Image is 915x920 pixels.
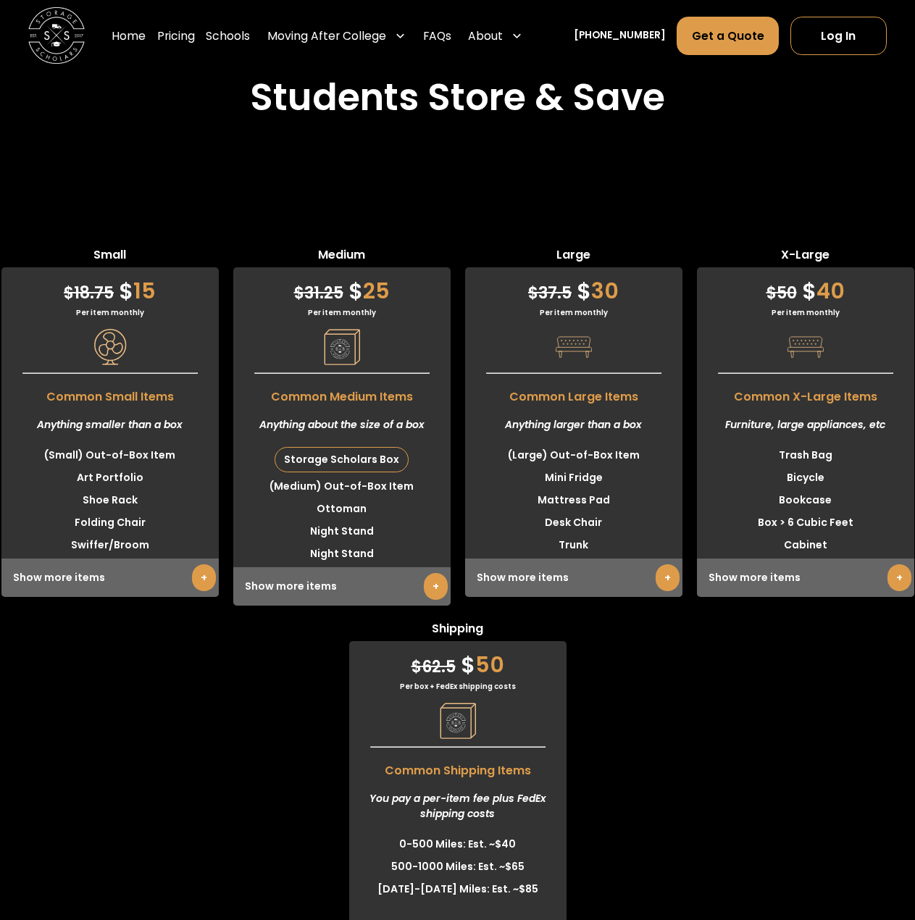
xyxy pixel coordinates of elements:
span: Large [465,246,682,267]
div: 40 [697,267,914,307]
li: (Medium) Out-of-Box Item [233,475,451,498]
li: 500-1000 Miles: Est. ~$65 [349,856,567,878]
img: Pricing Category Icon [787,329,824,365]
li: Trash Bag [697,444,914,467]
a: Log In [790,16,887,54]
a: + [192,564,216,591]
div: You pay a per-item fee plus FedEx shipping costs [349,779,567,833]
li: Night Stand [233,520,451,543]
li: Mattress Pad [465,489,682,511]
li: Trunk [465,534,682,556]
div: Anything larger than a box [465,406,682,444]
li: (Large) Out-of-Box Item [465,444,682,467]
a: + [424,573,448,600]
span: 62.5 [411,656,456,678]
img: Pricing Category Icon [324,329,360,365]
div: Per item monthly [465,307,682,318]
img: Pricing Category Icon [556,329,592,365]
span: $ [119,275,133,306]
span: 50 [766,282,797,304]
span: Common Large Items [465,381,682,406]
span: $ [577,275,591,306]
div: Anything about the size of a box [233,406,451,444]
li: [DATE]-[DATE] Miles: Est. ~$85 [349,878,567,900]
li: Shoe Rack [1,489,219,511]
li: Cabinet [697,534,914,556]
li: 0-500 Miles: Est. ~$40 [349,833,567,856]
div: 25 [233,267,451,307]
span: Common X-Large Items [697,381,914,406]
div: 50 [349,641,567,681]
img: Pricing Category Icon [440,703,476,739]
div: Show more items [697,559,914,597]
li: Ottoman [233,498,451,520]
li: Folding Chair [1,511,219,534]
a: FAQs [423,16,451,56]
li: (Small) Out-of-Box Item [1,444,219,467]
span: $ [461,649,475,680]
span: 37.5 [528,282,572,304]
span: Common Medium Items [233,381,451,406]
li: Art Portfolio [1,467,219,489]
span: $ [64,282,74,304]
div: 30 [465,267,682,307]
li: Bookcase [697,489,914,511]
span: 18.75 [64,282,114,304]
img: Pricing Category Icon [92,329,128,365]
li: Desk Chair [465,511,682,534]
div: About [468,27,503,43]
li: Swiffer/Broom [1,534,219,556]
span: $ [348,275,363,306]
li: Mini Fridge [465,467,682,489]
li: Night Stand [233,543,451,565]
div: Anything smaller than a box [1,406,219,444]
a: Pricing [157,16,195,56]
div: Show more items [465,559,682,597]
span: Shipping [349,620,567,641]
span: $ [294,282,304,304]
div: Show more items [233,567,451,606]
div: 15 [1,267,219,307]
span: Common Small Items [1,381,219,406]
img: Storage Scholars main logo [28,7,85,64]
span: 31.25 [294,282,343,304]
span: $ [802,275,816,306]
span: Common Shipping Items [349,755,567,779]
div: Storage Scholars Box [275,448,408,472]
div: Per item monthly [697,307,914,318]
span: $ [411,656,422,678]
a: [PHONE_NUMBER] [574,28,666,43]
div: About [462,16,528,56]
a: + [887,564,911,591]
div: Per box + FedEx shipping costs [349,681,567,692]
span: $ [528,282,538,304]
a: Get a Quote [677,16,779,54]
a: Home [112,16,146,56]
span: $ [766,282,777,304]
span: Medium [233,246,451,267]
li: Bicycle [697,467,914,489]
div: Moving After College [267,27,386,43]
div: Show more items [1,559,219,597]
li: Box > 6 Cubic Feet [697,511,914,534]
div: Furniture, large appliances, etc [697,406,914,444]
div: Moving After College [262,16,411,56]
div: Per item monthly [1,307,219,318]
div: Per item monthly [233,307,451,318]
span: X-Large [697,246,914,267]
a: + [656,564,680,591]
span: Small [1,246,219,267]
h2: Students Store & Save [250,76,665,120]
a: Schools [206,16,250,56]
